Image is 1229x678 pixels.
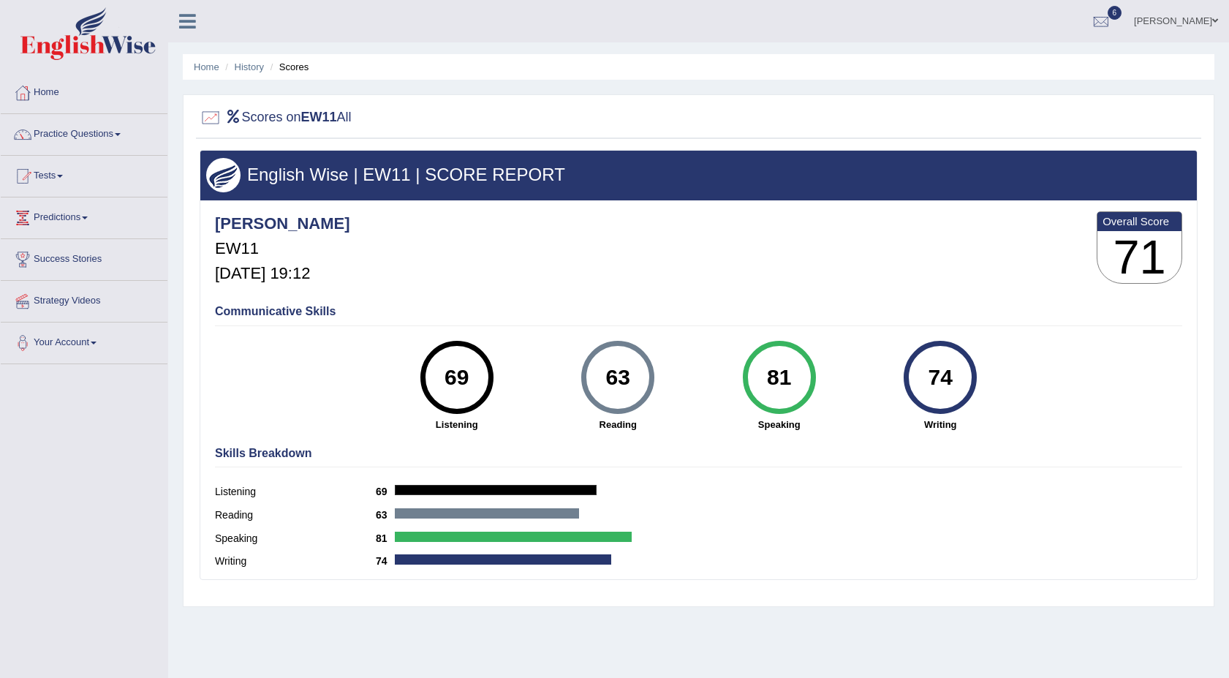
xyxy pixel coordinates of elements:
h3: English Wise | EW11 | SCORE REPORT [206,165,1191,184]
b: 69 [376,486,395,497]
div: 63 [591,347,645,408]
strong: Listening [384,418,531,432]
a: Practice Questions [1,114,167,151]
h4: Skills Breakdown [215,447,1182,460]
a: Your Account [1,323,167,359]
a: History [235,61,264,72]
h5: [DATE] 19:12 [215,265,350,282]
li: Scores [267,60,309,74]
b: 74 [376,555,395,567]
a: Home [1,72,167,109]
img: wings.png [206,158,241,192]
b: EW11 [301,110,337,124]
label: Writing [215,554,376,569]
h5: EW11 [215,240,350,257]
h2: Scores on All [200,107,352,129]
strong: Reading [545,418,692,432]
a: Home [194,61,219,72]
b: 81 [376,532,395,544]
a: Strategy Videos [1,281,167,317]
h4: Communicative Skills [215,305,1182,318]
a: Success Stories [1,239,167,276]
div: 81 [752,347,806,408]
label: Speaking [215,531,376,546]
h4: [PERSON_NAME] [215,215,350,233]
span: 6 [1108,6,1122,20]
strong: Writing [867,418,1014,432]
h3: 71 [1097,231,1181,284]
div: 69 [430,347,483,408]
label: Listening [215,484,376,500]
strong: Speaking [706,418,853,432]
a: Tests [1,156,167,192]
a: Predictions [1,197,167,234]
b: Overall Score [1103,215,1176,227]
b: 63 [376,509,395,521]
div: 74 [914,347,967,408]
label: Reading [215,508,376,523]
